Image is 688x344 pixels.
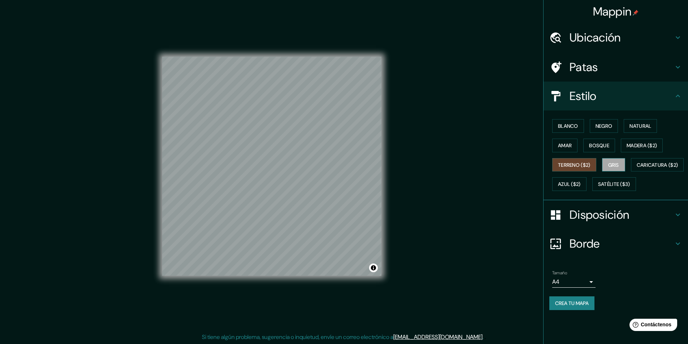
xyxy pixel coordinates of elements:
button: Madera ($2) [621,139,663,152]
font: Satélite ($3) [598,181,630,188]
font: Ubicación [570,30,621,45]
div: Patas [544,53,688,82]
font: Crea tu mapa [555,300,589,306]
font: A4 [552,278,559,286]
font: . [483,333,484,341]
canvas: Mapa [162,57,381,276]
font: Natural [629,123,651,129]
font: Tamaño [552,270,567,276]
button: Blanco [552,119,584,133]
button: Natural [624,119,657,133]
font: Patas [570,60,598,75]
div: Borde [544,229,688,258]
font: Mappin [593,4,632,19]
button: Gris [602,158,625,172]
font: . [485,333,486,341]
font: Terreno ($2) [558,162,590,168]
button: Activar o desactivar atribución [369,264,378,272]
a: [EMAIL_ADDRESS][DOMAIN_NAME] [393,333,483,341]
div: Disposición [544,200,688,229]
font: Negro [596,123,613,129]
button: Crea tu mapa [549,296,594,310]
button: Bosque [583,139,615,152]
button: Terreno ($2) [552,158,596,172]
font: Disposición [570,207,629,222]
font: Gris [608,162,619,168]
button: Caricatura ($2) [631,158,684,172]
button: Amar [552,139,577,152]
font: Azul ($2) [558,181,581,188]
iframe: Lanzador de widgets de ayuda [624,316,680,336]
font: Bosque [589,142,609,149]
font: Borde [570,236,600,251]
div: Ubicación [544,23,688,52]
div: Estilo [544,82,688,110]
div: A4 [552,276,596,288]
font: Madera ($2) [627,142,657,149]
font: Si tiene algún problema, sugerencia o inquietud, envíe un correo electrónico a [202,333,393,341]
button: Azul ($2) [552,177,587,191]
font: Caricatura ($2) [637,162,678,168]
button: Negro [590,119,618,133]
font: Estilo [570,88,597,104]
font: Blanco [558,123,578,129]
font: . [484,333,485,341]
button: Satélite ($3) [592,177,636,191]
font: Amar [558,142,572,149]
img: pin-icon.png [633,10,639,16]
